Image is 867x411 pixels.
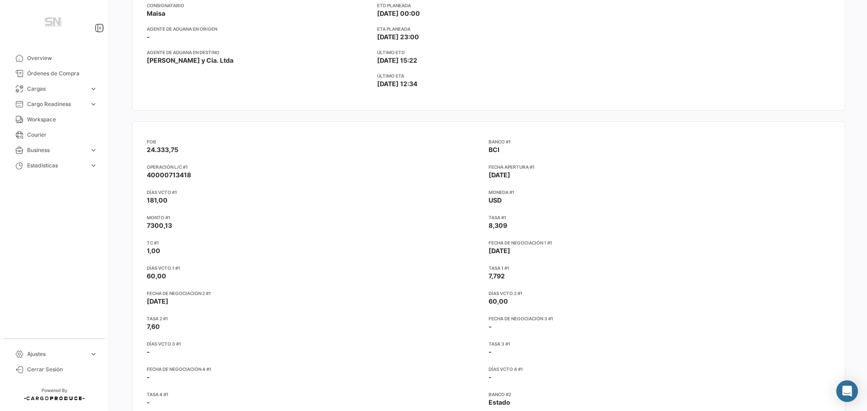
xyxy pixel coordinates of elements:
[489,272,505,280] span: 7,792
[147,146,178,153] span: 24.333,75
[489,297,508,305] span: 60,00
[7,51,101,66] a: Overview
[489,189,830,196] app-card-info-title: Moneda #1
[489,290,830,297] app-card-info-title: Días Vcto 2 #1
[147,56,233,65] span: [PERSON_NAME] y Cia. Ltda
[377,32,419,42] span: [DATE] 23:00
[147,297,168,305] span: [DATE]
[147,391,489,398] app-card-info-title: Tasa 4 #1
[489,171,510,179] span: [DATE]
[89,146,98,154] span: expand_more
[489,146,499,153] span: BCI
[7,112,101,127] a: Workspace
[147,138,489,145] app-card-info-title: FOB
[7,127,101,143] a: Courier
[27,54,98,62] span: Overview
[489,373,492,381] span: -
[147,32,150,42] span: -
[489,398,510,406] span: Estado
[489,315,830,322] app-card-info-title: Fecha de Negociación 3 #1
[489,196,502,204] span: USD
[489,348,492,356] span: -
[489,222,507,229] span: 8,309
[489,391,830,398] app-card-info-title: Banco #2
[147,264,489,272] app-card-info-title: Días Vcto 1 #1
[147,214,489,221] app-card-info-title: Monto #1
[147,373,150,381] span: -
[489,214,830,221] app-card-info-title: Tasa #1
[27,69,98,78] span: Órdenes de Compra
[147,189,489,196] app-card-info-title: Días Vcto #1
[147,163,489,171] app-card-info-title: Operación L/C #1
[147,272,166,280] span: 60,00
[27,115,98,124] span: Workspace
[836,380,858,402] div: Abrir Intercom Messenger
[489,247,510,254] span: [DATE]
[89,100,98,108] span: expand_more
[377,25,600,32] app-card-info-title: ETA planeada
[489,138,830,145] app-card-info-title: Banco #1
[377,72,600,79] app-card-info-title: Último ETA
[489,163,830,171] app-card-info-title: Fecha Apertura #1
[89,350,98,358] span: expand_more
[489,239,830,246] app-card-info-title: Fecha de Negociación 1 #1
[377,49,600,56] app-card-info-title: Último ETD
[27,146,86,154] span: Business
[147,2,370,9] app-card-info-title: Consignatario
[147,348,150,356] span: -
[32,11,77,36] img: Manufactura+Logo.png
[27,131,98,139] span: Courier
[7,66,101,81] a: Órdenes de Compra
[27,350,86,358] span: Ajustes
[147,247,160,254] span: 1,00
[489,264,830,272] app-card-info-title: Tasa 1 #1
[147,9,165,18] span: Maisa
[147,171,191,179] span: 40000713418
[377,9,420,18] span: [DATE] 00:00
[27,100,86,108] span: Cargo Readiness
[27,365,98,374] span: Cerrar Sesión
[147,365,489,373] app-card-info-title: Fecha de Negociación 4 #1
[489,323,492,330] span: -
[377,56,417,65] span: [DATE] 15:22
[147,315,489,322] app-card-info-title: Tasa 2 #1
[147,398,150,406] span: -
[147,196,168,204] span: 181,00
[489,340,830,347] app-card-info-title: Tasa 3 #1
[27,162,86,170] span: Estadísticas
[27,85,86,93] span: Cargas
[377,79,417,88] span: [DATE] 12:34
[147,222,172,229] span: 7300,13
[147,49,370,56] app-card-info-title: Agente de Aduana en Destino
[147,239,489,246] app-card-info-title: TC #1
[147,340,489,347] app-card-info-title: Días Vcto 3 #1
[147,25,370,32] app-card-info-title: Agente de Aduana en Origen
[489,365,830,373] app-card-info-title: Días Vcto 4 #1
[89,162,98,170] span: expand_more
[147,290,489,297] app-card-info-title: Fecha de Negociación 2 #1
[89,85,98,93] span: expand_more
[147,323,160,330] span: 7,60
[377,2,600,9] app-card-info-title: ETD planeada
